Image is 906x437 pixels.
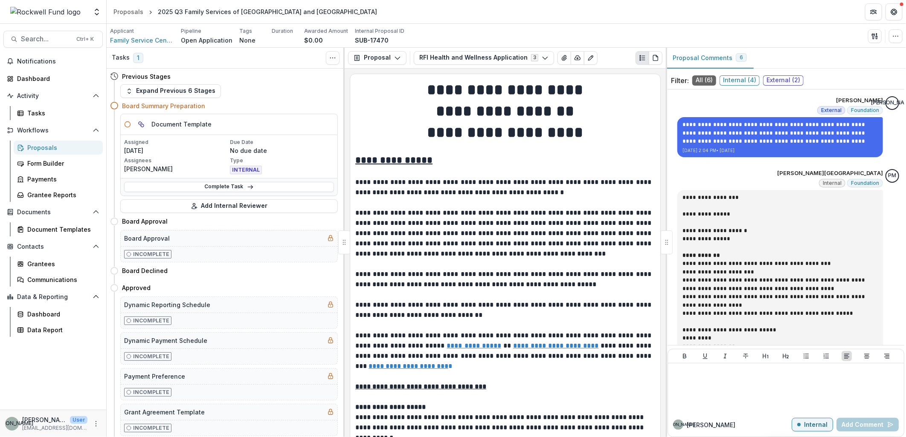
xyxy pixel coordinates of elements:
p: User [70,416,87,424]
a: Proposals [14,141,103,155]
button: Heading 2 [781,351,791,361]
h3: Tasks [112,54,130,61]
button: View dependent tasks [134,118,148,131]
span: Search... [21,35,71,43]
h4: Board Declined [122,266,168,275]
p: Tags [239,27,252,35]
nav: breadcrumb [110,6,380,18]
button: Align Right [882,351,892,361]
div: Grantee Reports [27,190,96,199]
button: Open Contacts [3,240,103,253]
h4: Approved [122,283,151,292]
h5: Payment Preference [124,372,185,381]
button: Open Workflows [3,124,103,137]
a: Proposals [110,6,147,18]
h5: Grant Agreement Template [124,408,205,417]
img: Rockwell Fund logo [10,7,81,17]
h5: Dynamic Reporting Schedule [124,300,210,309]
button: Add Internal Reviewer [120,199,338,213]
button: RFI Health and Wellness Application3 [414,51,554,65]
p: Assignees [124,157,228,164]
span: 1 [133,53,143,63]
p: Duration [272,27,293,35]
h5: Board Approval [124,234,170,243]
div: Document Templates [27,225,96,234]
p: [PERSON_NAME] [836,96,883,105]
button: Toggle View Cancelled Tasks [326,51,340,65]
p: Due Date [230,138,334,146]
h4: Previous Stages [122,72,171,81]
a: Communications [14,273,103,287]
span: External [821,107,842,113]
h4: Board Approval [122,217,168,226]
span: Foundation [851,107,879,113]
p: [PERSON_NAME][GEOGRAPHIC_DATA] [777,169,883,178]
h5: Document Template [151,120,212,129]
span: INTERNAL [230,166,262,174]
span: All ( 6 ) [692,75,716,86]
p: Internal Proposal ID [355,27,404,35]
p: None [239,36,256,45]
button: PDF view [649,51,662,65]
p: Type [230,157,334,164]
p: Filter: [671,75,689,86]
a: Grantee Reports [14,188,103,202]
button: Proposal Comments [666,48,754,69]
span: Internal [823,180,842,186]
button: Plaintext view [636,51,649,65]
p: Awarded Amount [304,27,348,35]
h5: Dynamic Payment Schedule [124,336,207,345]
a: Tasks [14,106,103,120]
div: Form Builder [27,159,96,168]
button: Open entity switcher [91,3,103,20]
p: Applicant [110,27,134,35]
button: Align Left [842,351,852,361]
div: Proposals [113,7,143,16]
button: Edit as form [584,51,598,65]
span: Documents [17,209,89,216]
div: 2025 Q3 Family Services of [GEOGRAPHIC_DATA] and [GEOGRAPHIC_DATA] [158,7,377,16]
button: Bullet List [801,351,811,361]
p: Incomplete [133,250,169,258]
div: Tasks [27,109,96,118]
span: Internal ( 4 ) [720,75,760,86]
p: [DATE] [124,146,228,155]
button: Open Activity [3,89,103,103]
a: Dashboard [3,72,103,86]
span: 6 [740,55,743,60]
p: SUB-17470 [355,36,389,45]
button: Search... [3,31,103,48]
p: [DATE] 2:04 PM • [DATE] [682,147,878,154]
a: Payments [14,172,103,186]
h4: Board Summary Preparation [122,101,205,110]
div: Communications [27,275,96,284]
div: Proposals [27,143,96,152]
button: Underline [700,351,710,361]
button: Heading 1 [761,351,771,361]
div: Data Report [27,325,96,334]
div: Dashboard [17,74,96,83]
div: Judy A. Ahlgrim [661,423,695,427]
p: Assigned [124,138,228,146]
span: Family Service Center of [GEOGRAPHIC_DATA] and [GEOGRAPHIC_DATA] [110,36,174,45]
p: [PERSON_NAME] [22,415,67,424]
button: Align Center [862,351,872,361]
span: Data & Reporting [17,293,89,301]
span: Workflows [17,127,89,134]
button: Strike [740,351,751,361]
button: View Attached Files [558,51,571,65]
div: Payments [27,175,96,184]
span: External ( 2 ) [763,75,804,86]
button: Notifications [3,55,103,68]
p: Pipeline [181,27,201,35]
div: Dashboard [27,310,96,319]
a: Document Templates [14,222,103,236]
p: [EMAIL_ADDRESS][DOMAIN_NAME] [22,424,87,432]
p: Incomplete [133,424,169,432]
p: Internal [804,421,828,428]
a: Complete Task [124,182,334,192]
button: Open Documents [3,205,103,219]
span: Foundation [851,180,879,186]
button: More [91,419,101,429]
a: Dashboard [14,307,103,321]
